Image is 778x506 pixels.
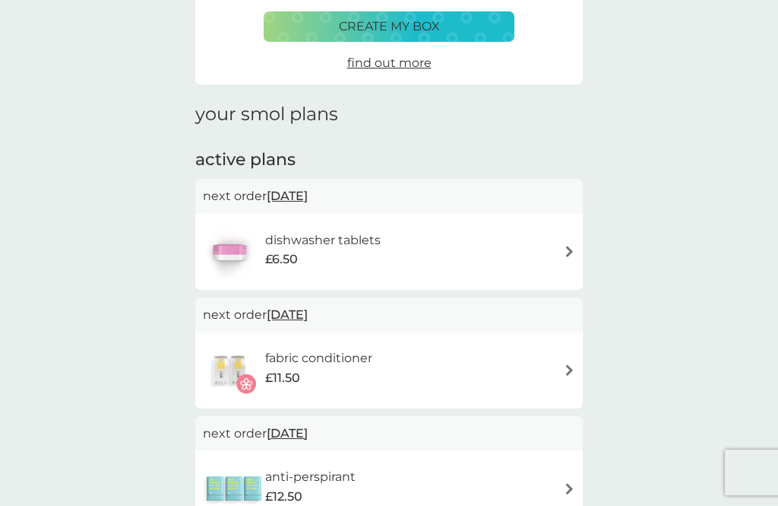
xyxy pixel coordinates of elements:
a: find out more [347,53,432,73]
h6: fabric conditioner [265,348,372,368]
img: arrow right [564,364,575,376]
p: next order [203,424,575,444]
img: dishwasher tablets [203,225,256,278]
p: next order [203,186,575,206]
span: [DATE] [267,300,308,329]
p: next order [203,305,575,325]
img: arrow right [564,246,575,257]
span: [DATE] [267,418,308,448]
span: £11.50 [265,368,300,388]
h1: your smol plans [195,103,583,126]
span: £6.50 [265,250,298,269]
span: [DATE] [267,181,308,211]
h6: dishwasher tablets [265,231,381,250]
span: find out more [347,56,432,70]
h6: anti-perspirant [265,467,356,487]
img: fabric conditioner [203,344,256,397]
img: arrow right [564,483,575,495]
h2: active plans [195,148,583,172]
p: create my box [339,17,440,37]
button: create my box [264,11,514,42]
